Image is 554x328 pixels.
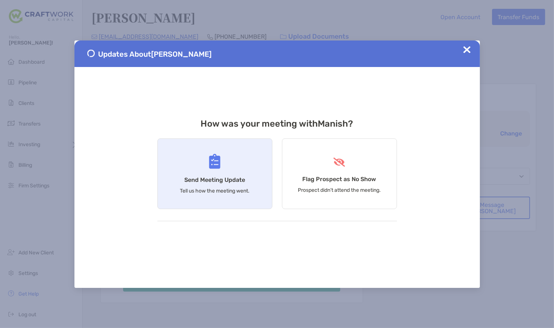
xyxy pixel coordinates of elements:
p: Tell us how the meeting went. [180,188,250,194]
p: Prospect didn’t attend the meeting. [298,187,381,193]
img: Close Updates Zoe [463,46,471,53]
img: Flag Prospect as No Show [332,158,346,167]
img: Send Meeting Update [209,154,220,169]
img: Send Meeting Update 1 [87,50,95,57]
h4: Flag Prospect as No Show [303,176,376,183]
span: Updates About [PERSON_NAME] [98,50,212,59]
h4: Send Meeting Update [184,176,245,183]
h3: How was your meeting with Manish ? [157,119,397,129]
